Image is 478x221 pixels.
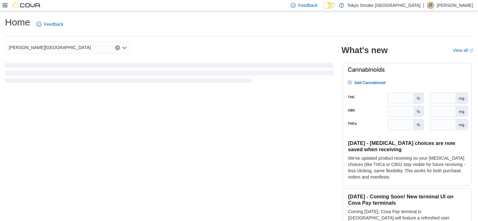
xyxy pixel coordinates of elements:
[44,21,63,27] span: Feedback
[34,18,66,30] a: Feedback
[13,2,41,8] img: Cova
[115,45,120,50] button: Clear input
[348,193,466,206] h3: [DATE] - Coming Soon! New terminal UI on Cova Pay terminals
[341,45,387,55] h2: What's new
[437,2,473,9] p: [PERSON_NAME]
[423,2,424,9] p: |
[348,140,466,152] h3: [DATE] - [MEDICAL_DATA] choices are now saved when receiving
[5,64,334,84] span: Loading
[323,2,336,9] input: Dark Mode
[298,2,317,8] span: Feedback
[427,2,434,9] div: Julie Thorkelson
[347,2,421,9] p: Tokyo Smoke [GEOGRAPHIC_DATA]
[348,155,466,180] p: We've updated product receiving so your [MEDICAL_DATA] choices (like THCa or CBG) stay visible fo...
[5,16,30,29] h1: Home
[469,49,473,52] svg: External link
[428,2,432,9] span: JT
[453,48,473,53] a: View allExternal link
[122,45,127,50] button: Open list of options
[9,44,91,51] span: [PERSON_NAME][GEOGRAPHIC_DATA]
